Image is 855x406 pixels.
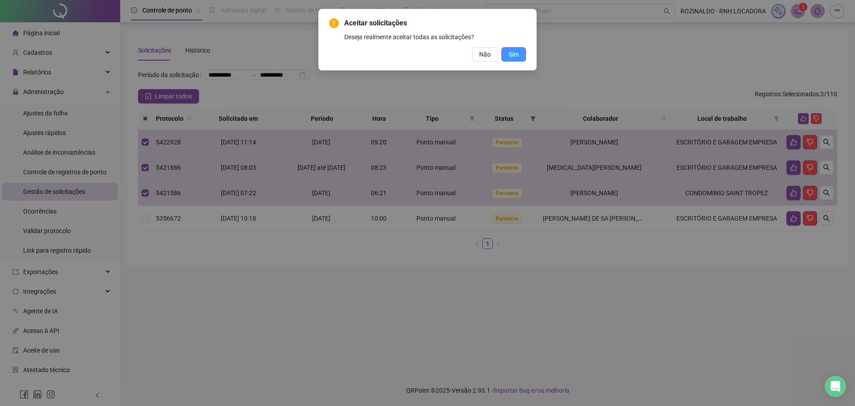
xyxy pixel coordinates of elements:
span: Sim [509,49,519,59]
span: Não [479,49,491,59]
span: Aceitar solicitações [344,18,526,29]
button: Não [472,47,498,62]
span: exclamation-circle [329,18,339,28]
div: Open Intercom Messenger [825,376,846,397]
button: Sim [501,47,526,62]
div: Deseja realmente aceitar todas as solicitações? [344,32,526,42]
